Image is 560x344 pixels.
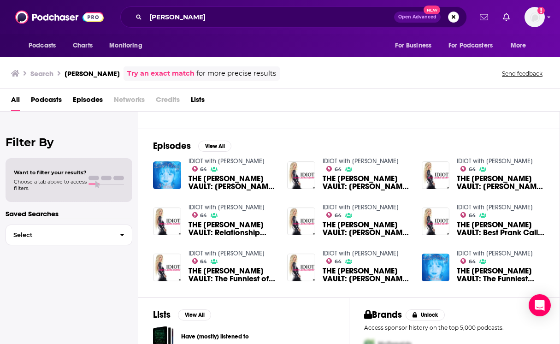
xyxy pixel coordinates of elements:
span: 64 [469,214,476,218]
button: open menu [103,37,154,54]
a: THE LAURA CLERY VAULT: The Funniest of The Laura Clery Podcast [189,267,277,283]
span: 64 [469,260,476,264]
a: Lists [191,92,205,111]
a: EpisodesView All [153,140,231,152]
span: Select [6,232,112,238]
a: IDIOT with Laura Clery [457,203,533,211]
a: 64 [460,258,476,264]
p: Saved Searches [6,209,132,218]
a: 64 [326,166,342,172]
span: 64 [200,167,207,172]
a: IDIOT with Laura Clery [457,249,533,257]
span: Choose a tab above to access filters. [14,178,87,191]
span: Open Advanced [398,15,436,19]
img: THE LAURA CLERY VAULT: The Funniest Prank Call Ideas by Laura Clery [422,254,450,282]
input: Search podcasts, credits, & more... [146,10,394,24]
span: THE [PERSON_NAME] VAULT: [PERSON_NAME] on Practicing Happiness [323,175,411,190]
span: New [424,6,440,14]
span: Logged in as autumncomm [525,7,545,27]
span: Credits [156,92,180,111]
div: Search podcasts, credits, & more... [120,6,467,28]
img: THE LAURA CLERY VAULT: Laura Clery Talks Multitasking + Answers Instagram Queastions [422,161,450,190]
div: Open Intercom Messenger [529,294,551,316]
button: View All [178,309,211,320]
button: Send feedback [499,70,545,77]
img: Podchaser - Follow, Share and Rate Podcasts [15,8,104,26]
a: THE LAURA CLERY VAULT: Laura Clery on Practicing Happiness [323,175,411,190]
a: IDIOT with Laura Clery [189,157,265,165]
span: 64 [335,167,342,172]
img: THE LAURA CLERY VAULT: Laura Clery's Mama, Digital Haters, Growing-up & The Meaning of Life [287,254,315,282]
span: Want to filter your results? [14,169,87,176]
span: THE [PERSON_NAME] VAULT: The Funniest Prank Call Ideas by [PERSON_NAME] [457,267,545,283]
a: 64 [326,258,342,264]
a: Show notifications dropdown [499,9,513,25]
span: 64 [335,214,342,218]
img: THE LAURA CLERY VAULT: Laura Clery and Stephen Hilton Go To Vidcon [287,208,315,236]
span: 64 [200,260,207,264]
svg: Add a profile image [537,7,545,14]
a: IDIOT with Laura Clery [323,157,399,165]
a: IDIOT with Laura Clery [457,157,533,165]
a: Try an exact match [127,68,195,79]
span: 64 [335,260,342,264]
a: IDIOT with Laura Clery [323,203,399,211]
span: THE [PERSON_NAME] VAULT: The Funniest of The [PERSON_NAME] Podcast [189,267,277,283]
a: 64 [192,166,207,172]
span: For Podcasters [448,39,493,52]
span: THE [PERSON_NAME] VAULT: [PERSON_NAME] Talks Multitasking + Answers Instagram Queastions [457,175,545,190]
img: THE LAURA CLERY VAULT: Relationship Advice From Laura Clery + Stephen Hilton [153,208,181,236]
p: Access sponsor history on the top 5,000 podcasts. [364,324,545,331]
img: THE LAURA CLERY VAULT: Best Prank Calls of The Laura Clery Podcast [422,208,450,236]
a: THE LAURA CLERY VAULT: Relationship Advice From Laura Clery + Stephen Hilton [189,221,277,237]
img: User Profile [525,7,545,27]
a: 64 [460,212,476,218]
a: IDIOT with Laura Clery [189,249,265,257]
span: for more precise results [196,68,276,79]
a: THE LAURA CLERY VAULT: Laura Clery's Mama, Digital Haters, Growing-up & The Meaning of Life [323,267,411,283]
span: Podcasts [31,92,62,111]
span: More [511,39,526,52]
img: THE LAURA CLERY VAULT: The Funniest of The Laura Clery Podcast [153,254,181,282]
a: All [11,92,20,111]
span: Podcasts [29,39,56,52]
span: Monitoring [109,39,142,52]
a: THE LAURA CLERY VAULT: Laura Clery Talks Multitasking + Answers Instagram Queastions [457,175,545,190]
button: Select [6,225,132,245]
span: THE [PERSON_NAME] VAULT: Best Prank Calls of The [PERSON_NAME] Podcast [457,221,545,237]
span: Charts [73,39,93,52]
h2: Filter By [6,136,132,149]
span: THE [PERSON_NAME] VAULT: [PERSON_NAME] and [PERSON_NAME] Go To Vidcon [323,221,411,237]
span: 64 [469,167,476,172]
a: Episodes [73,92,103,111]
span: For Business [395,39,431,52]
a: Show notifications dropdown [476,9,492,25]
button: open menu [389,37,443,54]
a: THE LAURA CLERY VAULT: Laura Clery Makes Her FIRST Podcast! [189,175,277,190]
img: THE LAURA CLERY VAULT: Laura Clery Makes Her FIRST Podcast! [153,161,181,190]
a: THE LAURA CLERY VAULT: The Funniest Prank Call Ideas by Laura Clery [457,267,545,283]
a: 64 [460,166,476,172]
button: Show profile menu [525,7,545,27]
button: open menu [22,37,68,54]
img: THE LAURA CLERY VAULT: Laura Clery on Practicing Happiness [287,161,315,190]
button: Open AdvancedNew [394,12,441,23]
a: Charts [67,37,98,54]
span: 64 [200,214,207,218]
h2: Episodes [153,140,191,152]
button: View All [198,141,231,152]
a: IDIOT with Laura Clery [189,203,265,211]
button: open menu [442,37,506,54]
a: ListsView All [153,309,211,320]
h2: Lists [153,309,171,320]
span: THE [PERSON_NAME] VAULT: [PERSON_NAME] Mama, Digital Haters, Growing-up & The Meaning of Life [323,267,411,283]
a: THE LAURA CLERY VAULT: Laura Clery and Stephen Hilton Go To Vidcon [323,221,411,237]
